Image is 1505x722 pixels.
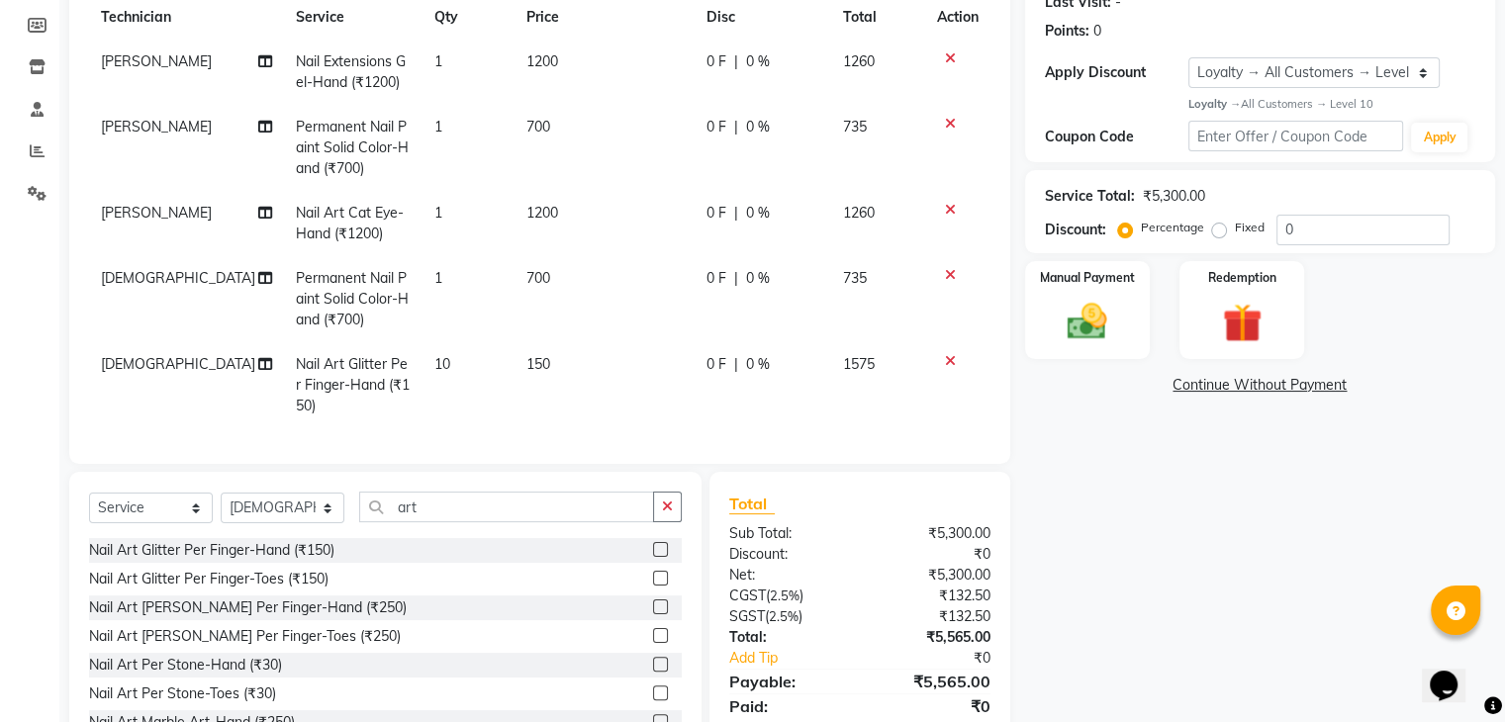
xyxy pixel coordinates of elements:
[714,670,860,693] div: Payable:
[714,523,860,544] div: Sub Total:
[101,204,212,222] span: [PERSON_NAME]
[526,204,558,222] span: 1200
[1188,97,1241,111] strong: Loyalty →
[706,268,726,289] span: 0 F
[714,648,884,669] a: Add Tip
[296,52,406,91] span: Nail Extensions Gel-Hand (₹1200)
[1143,186,1205,207] div: ₹5,300.00
[714,565,860,586] div: Net:
[1141,219,1204,236] label: Percentage
[706,117,726,137] span: 0 F
[1029,375,1491,396] a: Continue Without Payment
[734,268,738,289] span: |
[526,118,550,135] span: 700
[1045,21,1089,42] div: Points:
[714,627,860,648] div: Total:
[526,52,558,70] span: 1200
[734,203,738,224] span: |
[1040,269,1135,287] label: Manual Payment
[526,269,550,287] span: 700
[860,586,1005,606] div: ₹132.50
[1045,220,1106,240] div: Discount:
[860,523,1005,544] div: ₹5,300.00
[296,355,410,414] span: Nail Art Glitter Per Finger-Hand (₹150)
[746,51,770,72] span: 0 %
[729,587,766,604] span: CGST
[1188,121,1404,151] input: Enter Offer / Coupon Code
[860,694,1005,718] div: ₹0
[843,355,875,373] span: 1575
[1188,96,1475,113] div: All Customers → Level 10
[89,683,276,704] div: Nail Art Per Stone-Toes (₹30)
[296,118,409,177] span: Permanent Nail Paint Solid Color-Hand (₹700)
[746,268,770,289] span: 0 %
[843,269,867,287] span: 735
[860,606,1005,627] div: ₹132.50
[89,597,407,618] div: Nail Art [PERSON_NAME] Per Finger-Hand (₹250)
[884,648,1004,669] div: ₹0
[770,587,800,603] span: 2.5%
[746,354,770,375] span: 0 %
[1045,62,1188,83] div: Apply Discount
[89,626,401,647] div: Nail Art [PERSON_NAME] Per Finger-Toes (₹250)
[734,51,738,72] span: |
[434,52,442,70] span: 1
[101,118,212,135] span: [PERSON_NAME]
[714,586,860,606] div: ( )
[769,608,799,624] span: 2.5%
[434,269,442,287] span: 1
[89,655,282,676] div: Nail Art Per Stone-Hand (₹30)
[1093,21,1101,42] div: 0
[434,355,450,373] span: 10
[89,540,334,561] div: Nail Art Glitter Per Finger-Hand (₹150)
[101,355,255,373] span: [DEMOGRAPHIC_DATA]
[1055,299,1119,344] img: _cash.svg
[1045,127,1188,147] div: Coupon Code
[860,565,1005,586] div: ₹5,300.00
[434,204,442,222] span: 1
[860,627,1005,648] div: ₹5,565.00
[1208,269,1276,287] label: Redemption
[746,203,770,224] span: 0 %
[734,117,738,137] span: |
[526,355,550,373] span: 150
[714,606,860,627] div: ( )
[843,118,867,135] span: 735
[729,494,775,514] span: Total
[734,354,738,375] span: |
[296,269,409,328] span: Permanent Nail Paint Solid Color-Hand (₹700)
[359,492,654,522] input: Search or Scan
[706,51,726,72] span: 0 F
[101,269,255,287] span: [DEMOGRAPHIC_DATA]
[860,670,1005,693] div: ₹5,565.00
[89,569,329,589] div: Nail Art Glitter Per Finger-Toes (₹150)
[729,607,765,625] span: SGST
[1210,299,1274,348] img: _gift.svg
[296,204,404,242] span: Nail Art Cat Eye-Hand (₹1200)
[101,52,212,70] span: [PERSON_NAME]
[1045,186,1135,207] div: Service Total:
[843,52,875,70] span: 1260
[434,118,442,135] span: 1
[714,694,860,718] div: Paid:
[843,204,875,222] span: 1260
[860,544,1005,565] div: ₹0
[1422,643,1485,702] iframe: chat widget
[706,203,726,224] span: 0 F
[714,544,860,565] div: Discount:
[746,117,770,137] span: 0 %
[1411,123,1467,152] button: Apply
[1235,219,1265,236] label: Fixed
[706,354,726,375] span: 0 F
